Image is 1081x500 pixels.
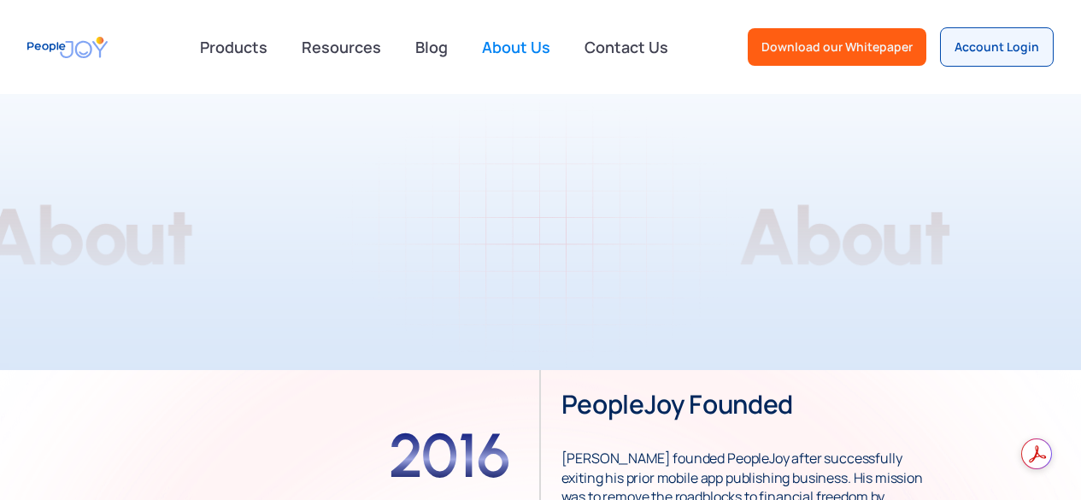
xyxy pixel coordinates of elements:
[190,30,278,64] div: Products
[405,28,458,66] a: Blog
[574,28,679,66] a: Contact Us
[940,27,1054,67] a: Account Login
[27,28,108,67] a: home
[955,38,1039,56] div: Account Login
[761,38,913,56] div: Download our Whitepaper
[291,28,391,66] a: Resources
[561,387,794,421] h3: PeopleJoy founded
[472,28,561,66] a: About Us
[748,28,926,66] a: Download our Whitepaper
